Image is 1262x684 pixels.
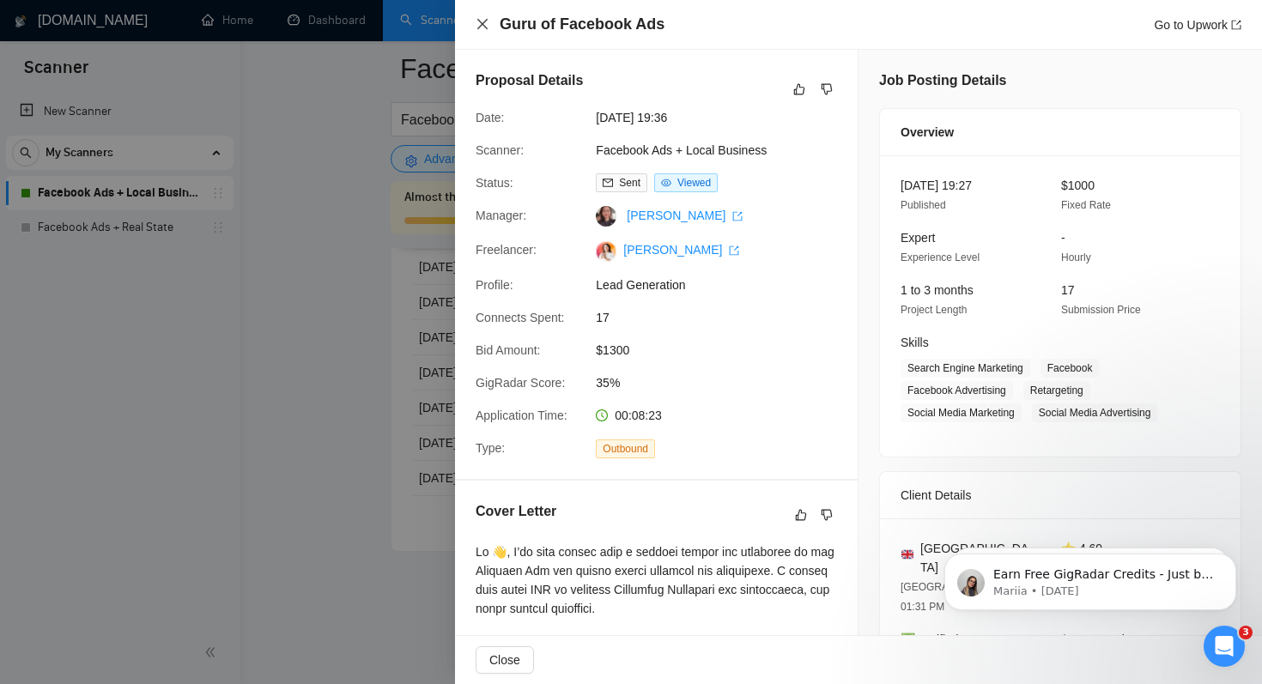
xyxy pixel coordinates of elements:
[1061,179,1095,192] span: $1000
[1061,231,1065,245] span: -
[476,111,504,124] span: Date:
[901,359,1030,378] span: Search Engine Marketing
[791,505,811,525] button: like
[596,409,608,421] span: clock-circle
[1239,626,1253,639] span: 3
[1032,403,1158,422] span: Social Media Advertising
[1061,304,1141,316] span: Submission Price
[476,376,565,390] span: GigRadar Score:
[596,275,853,294] span: Lead Generation
[476,17,489,31] span: close
[500,14,664,35] h4: Guru of Facebook Ads
[821,82,833,96] span: dislike
[901,283,974,297] span: 1 to 3 months
[1061,251,1091,263] span: Hourly
[821,508,833,522] span: dislike
[627,209,743,222] a: [PERSON_NAME] export
[793,82,805,96] span: like
[901,304,967,316] span: Project Length
[901,231,935,245] span: Expert
[879,70,1006,91] h5: Job Posting Details
[661,178,671,188] span: eye
[476,278,513,292] span: Profile:
[919,518,1262,638] iframe: Intercom notifications message
[901,381,1013,400] span: Facebook Advertising
[901,123,954,142] span: Overview
[816,79,837,100] button: dislike
[489,651,520,669] span: Close
[901,179,972,192] span: [DATE] 19:27
[476,176,513,190] span: Status:
[596,341,853,360] span: $1300
[901,581,1008,613] span: [GEOGRAPHIC_DATA] 01:31 PM
[596,241,616,262] img: c1vMLZ1YX7opr00_yhG1CbPjxKIFIumOTvH3g-adNwXbgvG0FmFrMPMSAGDkb0AYH5
[901,251,980,263] span: Experience Level
[789,79,810,100] button: like
[476,501,556,522] h5: Cover Letter
[1023,381,1090,400] span: Retargeting
[795,508,807,522] span: like
[476,143,524,157] span: Scanner:
[619,177,640,189] span: Sent
[901,403,1022,422] span: Social Media Marketing
[732,211,743,221] span: export
[1154,18,1241,32] a: Go to Upworkexport
[615,409,662,422] span: 00:08:23
[476,17,489,32] button: Close
[901,336,929,349] span: Skills
[901,548,913,560] img: 🇬🇧
[1231,20,1241,30] span: export
[476,311,565,324] span: Connects Spent:
[476,343,541,357] span: Bid Amount:
[677,177,711,189] span: Viewed
[476,209,526,222] span: Manager:
[901,199,946,211] span: Published
[476,243,537,257] span: Freelancer:
[1061,283,1075,297] span: 17
[816,505,837,525] button: dislike
[596,108,853,127] span: [DATE] 19:36
[603,178,613,188] span: mail
[596,308,853,327] span: 17
[1061,199,1111,211] span: Fixed Rate
[901,633,959,646] span: ✅ Verified
[596,439,655,458] span: Outbound
[729,245,739,256] span: export
[596,373,853,392] span: 35%
[623,243,739,257] a: [PERSON_NAME] export
[901,472,1220,518] div: Client Details
[476,646,534,674] button: Close
[476,441,505,455] span: Type:
[1204,626,1245,667] iframe: Intercom live chat
[476,409,567,422] span: Application Time:
[476,70,583,91] h5: Proposal Details
[1041,359,1100,378] span: Facebook
[596,141,853,160] span: Facebook Ads + Local Business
